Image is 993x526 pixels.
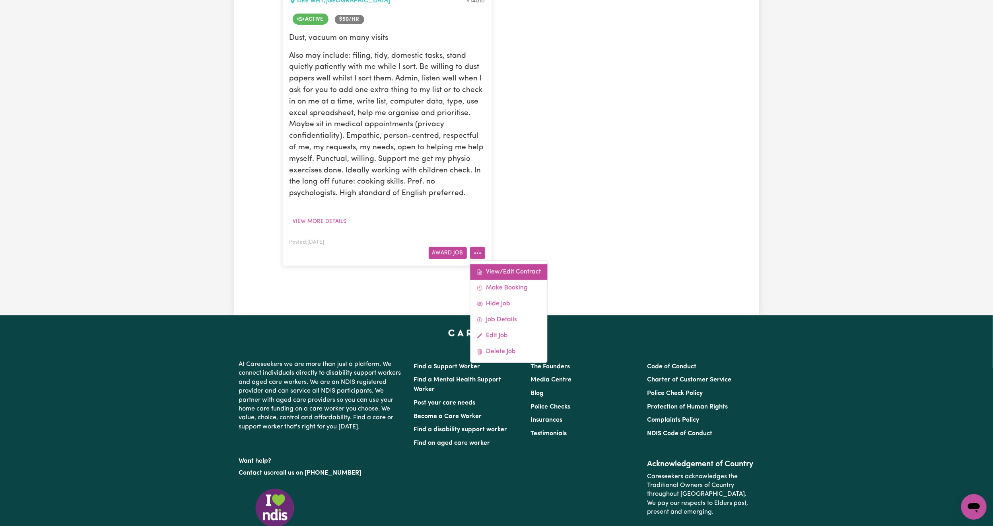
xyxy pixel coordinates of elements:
[470,328,547,344] a: Edit Job
[335,15,364,24] span: Job rate per hour
[470,247,485,259] button: More options
[647,390,703,397] a: Police Check Policy
[470,280,547,296] a: Make Booking
[414,364,480,370] a: Find a Support Worker
[647,460,754,469] h2: Acknowledgement of Country
[290,215,350,228] button: View more details
[414,400,476,406] a: Post your care needs
[647,364,696,370] a: Code of Conduct
[470,260,548,363] div: More options
[470,312,547,328] a: Job Details
[276,470,361,476] a: call us on [PHONE_NUMBER]
[647,377,731,383] a: Charter of Customer Service
[290,51,485,199] p: Also may include: filing, tidy, domestic tasks, stand quietly patiently with me while I sort. Be ...
[239,357,404,434] p: At Careseekers we are more than just a platform. We connect individuals directly to disability su...
[414,413,482,420] a: Become a Care Worker
[414,377,501,393] a: Find a Mental Health Support Worker
[961,494,987,520] iframe: Button to launch messaging window, conversation in progress
[647,430,712,437] a: NDIS Code of Conduct
[531,430,567,437] a: Testimonials
[414,440,490,446] a: Find an aged care worker
[239,470,270,476] a: Contact us
[647,404,728,410] a: Protection of Human Rights
[293,14,328,25] span: Job is active
[647,417,699,423] a: Complaints Policy
[448,330,545,336] a: Careseekers home page
[470,296,547,312] a: Hide Job
[414,426,507,433] a: Find a disability support worker
[290,240,325,245] span: Posted: [DATE]
[239,465,404,481] p: or
[647,469,754,520] p: Careseekers acknowledges the Traditional Owners of Country throughout [GEOGRAPHIC_DATA]. We pay o...
[531,417,562,423] a: Insurances
[290,33,485,44] p: Dust, vacuum on many visits
[470,344,547,360] a: Delete Job
[429,247,467,259] button: Award Job
[531,377,571,383] a: Media Centre
[531,364,570,370] a: The Founders
[239,454,404,465] p: Want help?
[470,264,547,280] a: View/Edit Contract
[531,404,570,410] a: Police Checks
[531,390,544,397] a: Blog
